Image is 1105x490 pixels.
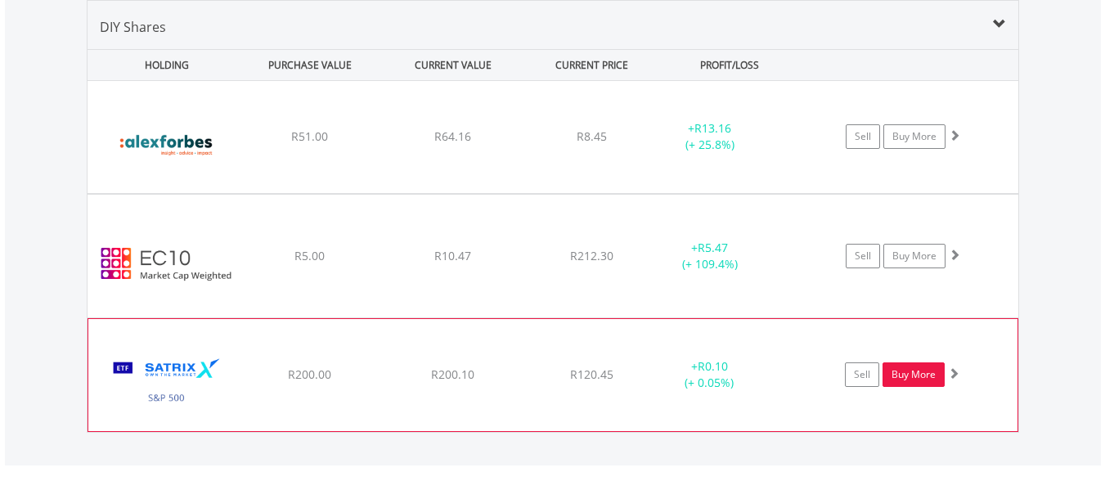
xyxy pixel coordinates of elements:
span: R51.00 [291,128,328,144]
span: R200.10 [431,366,474,382]
span: R212.30 [570,248,613,263]
span: R10.47 [434,248,471,263]
span: R0.10 [698,358,728,374]
div: HOLDING [88,50,237,80]
span: R8.45 [577,128,607,144]
div: PURCHASE VALUE [240,50,380,80]
div: + (+ 25.8%) [649,120,772,153]
img: EQU.ZA.AFH.png [96,101,236,189]
img: EQU.ZA.STX500.png [97,339,237,426]
span: R5.00 [294,248,325,263]
div: CURRENT PRICE [526,50,656,80]
span: R5.47 [698,240,728,255]
a: Buy More [883,124,946,149]
div: + (+ 109.4%) [649,240,772,272]
a: Sell [846,124,880,149]
div: PROFIT/LOSS [660,50,800,80]
span: R120.45 [570,366,613,382]
span: DIY Shares [100,18,166,36]
span: R64.16 [434,128,471,144]
span: R200.00 [288,366,331,382]
a: Sell [845,362,879,387]
span: R13.16 [694,120,731,136]
a: Buy More [883,362,945,387]
a: Sell [846,244,880,268]
img: EC10.EC.EC10.png [96,215,236,313]
div: CURRENT VALUE [384,50,523,80]
div: + (+ 0.05%) [648,358,770,391]
a: Buy More [883,244,946,268]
